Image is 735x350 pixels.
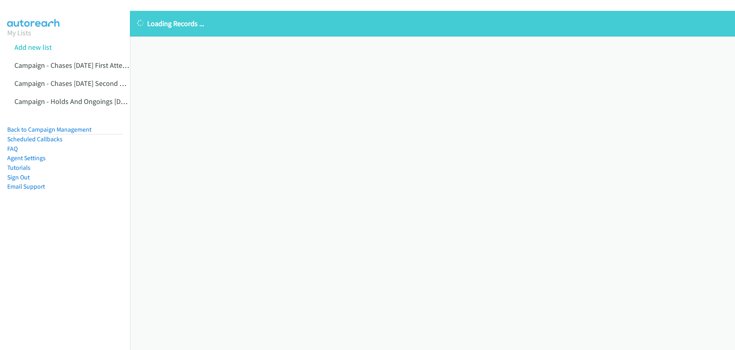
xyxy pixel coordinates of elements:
a: Tutorials [7,164,30,171]
p: Loading Records ... [137,18,728,29]
a: Sign Out [7,173,30,181]
a: Campaign - Chases [DATE] First Attempt [14,61,135,70]
a: Scheduled Callbacks [7,135,63,143]
a: My Lists [7,28,31,37]
a: FAQ [7,145,18,153]
a: Back to Campaign Management [7,126,91,133]
a: Email Support [7,183,45,190]
a: Add new list [14,43,52,52]
a: Agent Settings [7,154,46,162]
a: Campaign - Chases [DATE] Second Attempt [14,79,144,88]
a: Campaign - Holds And Ongoings [DATE] [14,97,134,106]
